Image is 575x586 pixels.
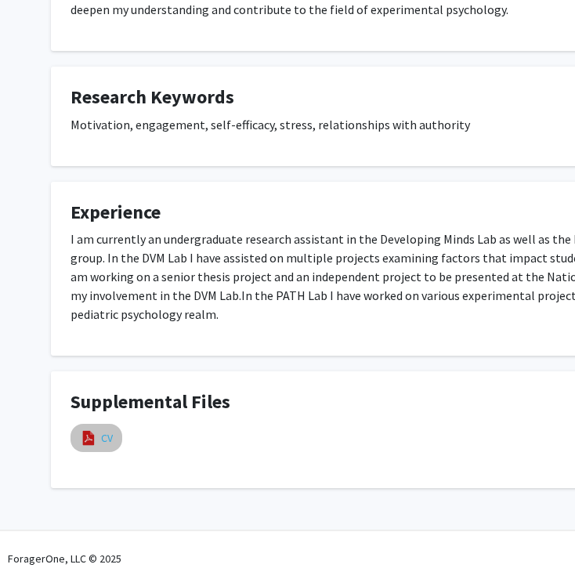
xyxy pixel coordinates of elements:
div: ForagerOne, LLC © 2025 [8,531,121,586]
iframe: Chat [12,515,67,574]
img: pdf_icon.png [80,429,97,447]
a: CV [101,430,113,447]
span: Motivation, engagement, self-efficacy, stress, relationships with authority [71,117,470,132]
